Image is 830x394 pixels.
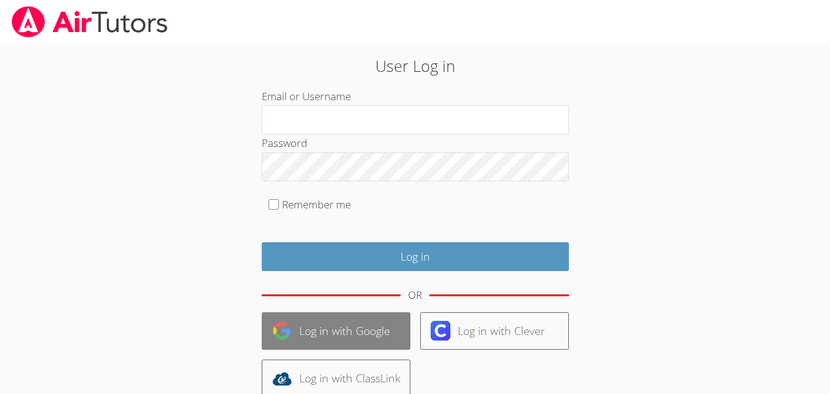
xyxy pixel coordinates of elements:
img: google-logo-50288ca7cdecda66e5e0955fdab243c47b7ad437acaf1139b6f446037453330a.svg [272,321,292,341]
label: Password [262,136,307,150]
img: classlink-logo-d6bb404cc1216ec64c9a2012d9dc4662098be43eaf13dc465df04b49fa7ab582.svg [272,369,292,388]
img: airtutors_banner-c4298cdbf04f3fff15de1276eac7730deb9818008684d7c2e4769d2f7ddbe033.png [10,6,169,37]
label: Remember me [282,197,351,211]
input: Log in [262,242,569,271]
a: Log in with Clever [420,312,569,350]
img: clever-logo-6eab21bc6e7a338710f1a6ff85c0baf02591cd810cc4098c63d3a4b26e2feb20.svg [431,321,450,341]
div: OR [408,286,422,304]
label: Email or Username [262,89,351,103]
a: Log in with Google [262,312,410,350]
h2: User Log in [191,54,640,77]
